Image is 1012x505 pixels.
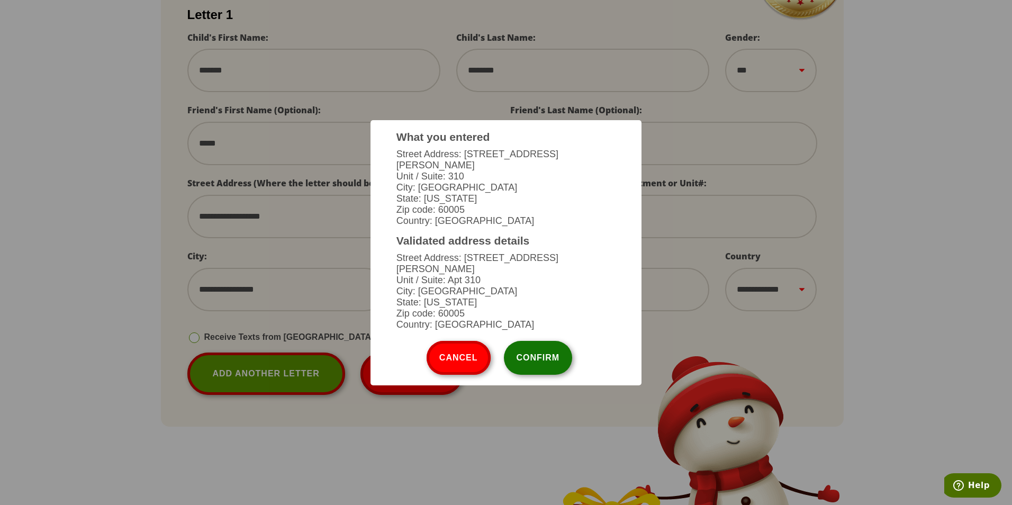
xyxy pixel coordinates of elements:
[396,235,616,247] h3: Validated address details
[396,252,616,275] li: Street Address: [STREET_ADDRESS][PERSON_NAME]
[396,204,616,215] li: Zip code: 60005
[427,341,491,375] button: Cancel
[396,171,616,182] li: Unit / Suite: 310
[396,308,616,319] li: Zip code: 60005
[504,341,573,375] button: Confirm
[396,193,616,204] li: State: [US_STATE]
[396,149,616,171] li: Street Address: [STREET_ADDRESS][PERSON_NAME]
[944,473,1001,500] iframe: Opens a widget where you can find more information
[396,131,616,143] h3: What you entered
[396,182,616,193] li: City: [GEOGRAPHIC_DATA]
[396,319,616,330] li: Country: [GEOGRAPHIC_DATA]
[396,286,616,297] li: City: [GEOGRAPHIC_DATA]
[396,215,616,227] li: Country: [GEOGRAPHIC_DATA]
[396,297,616,308] li: State: [US_STATE]
[396,275,616,286] li: Unit / Suite: Apt 310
